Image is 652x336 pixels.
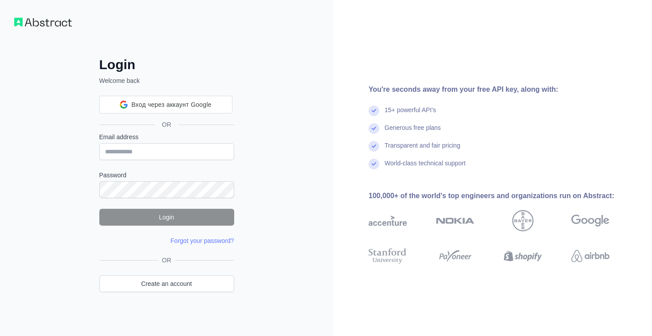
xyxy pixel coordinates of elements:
[99,57,234,73] h2: Login
[369,123,379,134] img: check mark
[99,133,234,141] label: Email address
[170,237,234,244] a: Forgot your password?
[571,210,609,231] img: google
[385,159,466,176] div: World-class technical support
[155,120,178,129] span: OR
[99,96,232,113] div: Вход через аккаунт Google
[436,246,474,266] img: payoneer
[512,210,534,231] img: bayer
[369,210,407,231] img: accenture
[504,246,542,266] img: shopify
[99,209,234,226] button: Login
[99,171,234,180] label: Password
[369,159,379,169] img: check mark
[99,76,234,85] p: Welcome back
[131,100,212,109] span: Вход через аккаунт Google
[369,191,638,201] div: 100,000+ of the world's top engineers and organizations run on Abstract:
[369,84,638,95] div: You're seconds away from your free API key, along with:
[385,141,460,159] div: Transparent and fair pricing
[369,105,379,116] img: check mark
[385,105,436,123] div: 15+ powerful API's
[436,210,474,231] img: nokia
[385,123,441,141] div: Generous free plans
[14,18,72,27] img: Workflow
[158,256,175,265] span: OR
[369,141,379,152] img: check mark
[369,246,407,266] img: stanford university
[571,246,609,266] img: airbnb
[99,275,234,292] a: Create an account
